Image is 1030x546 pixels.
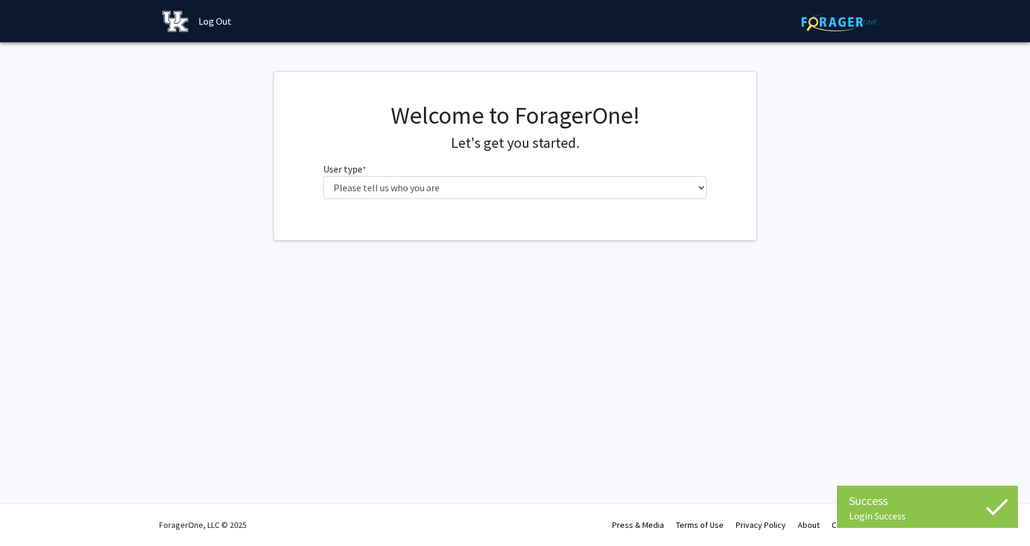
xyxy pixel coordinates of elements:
[798,519,820,530] a: About
[162,11,188,32] img: University of Kentucky Logo
[849,510,1006,522] div: Login Success
[832,519,871,530] a: Contact Us
[323,162,366,176] label: User type
[323,101,707,130] h1: Welcome to ForagerOne!
[801,13,877,31] img: ForagerOne Logo
[159,504,247,546] div: ForagerOne, LLC © 2025
[849,492,1006,510] div: Success
[736,519,786,530] a: Privacy Policy
[612,519,664,530] a: Press & Media
[676,519,724,530] a: Terms of Use
[323,135,707,152] h4: Let's get you started.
